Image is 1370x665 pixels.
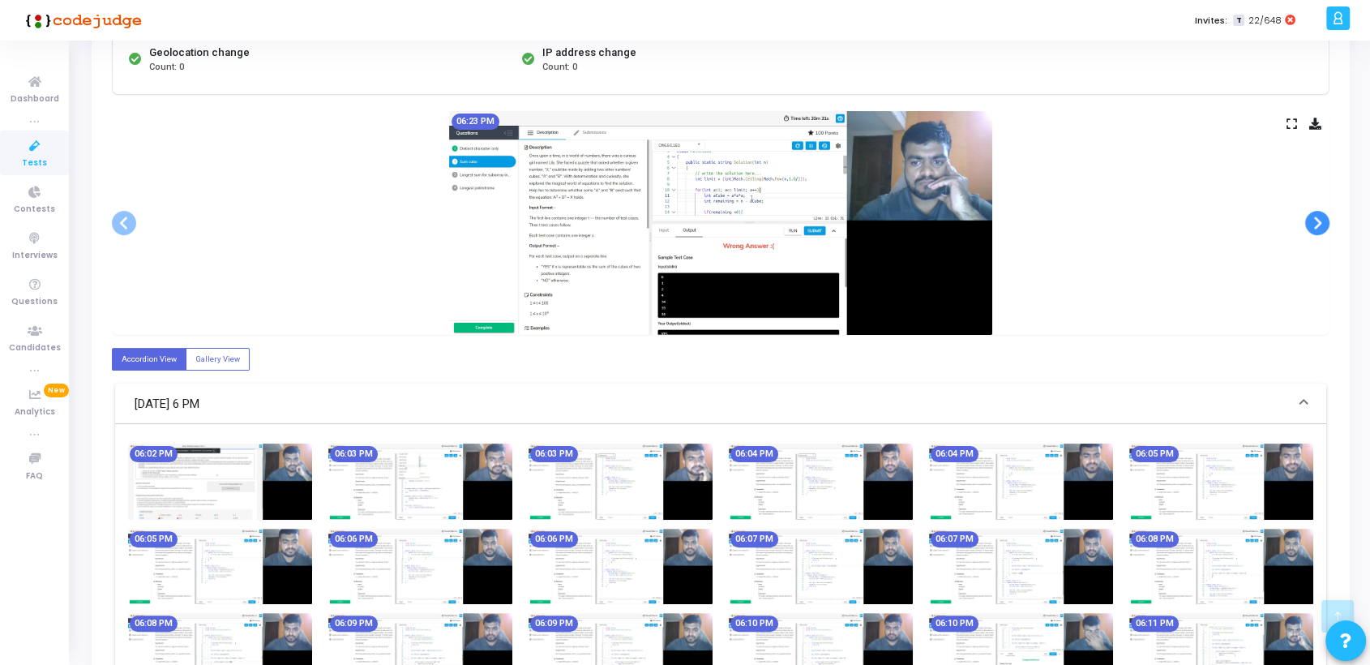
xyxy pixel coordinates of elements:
span: Candidates [9,341,61,355]
img: screenshot-1760099595802.jpeg [328,444,512,519]
img: screenshot-1760099866223.jpeg [929,529,1113,604]
div: IP address change [542,45,636,61]
mat-chip: 06:05 PM [130,531,178,547]
img: screenshot-1760100795834.jpeg [449,111,992,335]
img: screenshot-1760099565686.jpeg [128,444,312,519]
img: screenshot-1760099835837.jpeg [729,529,913,604]
mat-chip: 06:08 PM [130,616,178,632]
mat-chip: 06:09 PM [530,616,578,632]
mat-chip: 06:03 PM [330,446,378,462]
img: logo [20,4,142,36]
img: screenshot-1760099745811.jpeg [128,529,312,604]
span: Count: 0 [149,61,184,75]
mat-chip: 06:07 PM [931,531,978,547]
mat-chip: 06:04 PM [730,446,778,462]
mat-chip: 06:05 PM [1131,446,1179,462]
mat-chip: 06:03 PM [530,446,578,462]
span: Analytics [15,405,55,419]
mat-panel-title: [DATE] 6 PM [135,395,1287,414]
mat-chip: 06:06 PM [330,531,378,547]
mat-chip: 06:11 PM [1131,616,1179,632]
span: Interviews [12,249,58,263]
mat-chip: 06:10 PM [730,616,778,632]
span: Dashboard [11,92,59,106]
mat-chip: 06:04 PM [931,446,978,462]
mat-chip: 06:08 PM [1131,531,1179,547]
img: screenshot-1760099625807.jpeg [529,444,713,519]
img: screenshot-1760099805845.jpeg [529,529,713,604]
img: screenshot-1760099775766.jpeg [328,529,512,604]
span: FAQ [26,470,43,483]
span: T [1233,15,1244,27]
mat-chip: 06:09 PM [330,616,378,632]
mat-chip: 06:02 PM [130,446,178,462]
span: 22/648 [1248,14,1281,28]
span: New [44,384,69,397]
span: Count: 0 [542,61,577,75]
span: Tests [22,157,47,170]
mat-chip: 06:10 PM [931,616,978,632]
div: Geolocation change [149,45,250,61]
img: screenshot-1760099655893.jpeg [729,444,913,519]
img: screenshot-1760099715813.jpeg [1129,444,1313,519]
label: Gallery View [186,348,250,370]
img: screenshot-1760099895674.jpeg [1129,529,1313,604]
mat-expansion-panel-header: [DATE] 6 PM [115,384,1326,424]
img: screenshot-1760099685805.jpeg [929,444,1113,519]
mat-chip: 06:06 PM [530,531,578,547]
label: Invites: [1194,14,1227,28]
mat-chip: 06:23 PM [452,114,499,130]
label: Accordion View [112,348,186,370]
span: Contests [14,203,55,217]
span: Questions [11,295,58,309]
mat-chip: 06:07 PM [730,531,778,547]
